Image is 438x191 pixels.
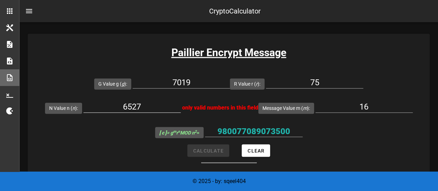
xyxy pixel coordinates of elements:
span: only valid numbers in this field [182,104,258,111]
b: [ c ] [159,130,167,135]
i: r [256,81,258,87]
sup: 2 [195,129,197,133]
label: R Value r ( ): [234,80,260,87]
label: G Value g ( ): [98,80,127,87]
i: g [122,81,124,87]
label: N Value n ( ): [49,105,78,112]
sup: n [178,129,180,133]
span: Clear [247,148,265,153]
span: © 2025 - by: sqeel404 [193,178,246,184]
button: nav-menu-toggle [21,3,37,19]
div: CryptoCalculator [209,6,261,16]
span: = [159,130,199,135]
button: Clear [242,144,270,157]
h3: Paillier Encrypt Message [28,45,430,60]
label: Message Value m ( ): [262,105,310,112]
i: m [303,105,307,111]
i: = g r MOD n [159,130,197,135]
i: n [72,105,75,111]
sup: m [173,129,176,133]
